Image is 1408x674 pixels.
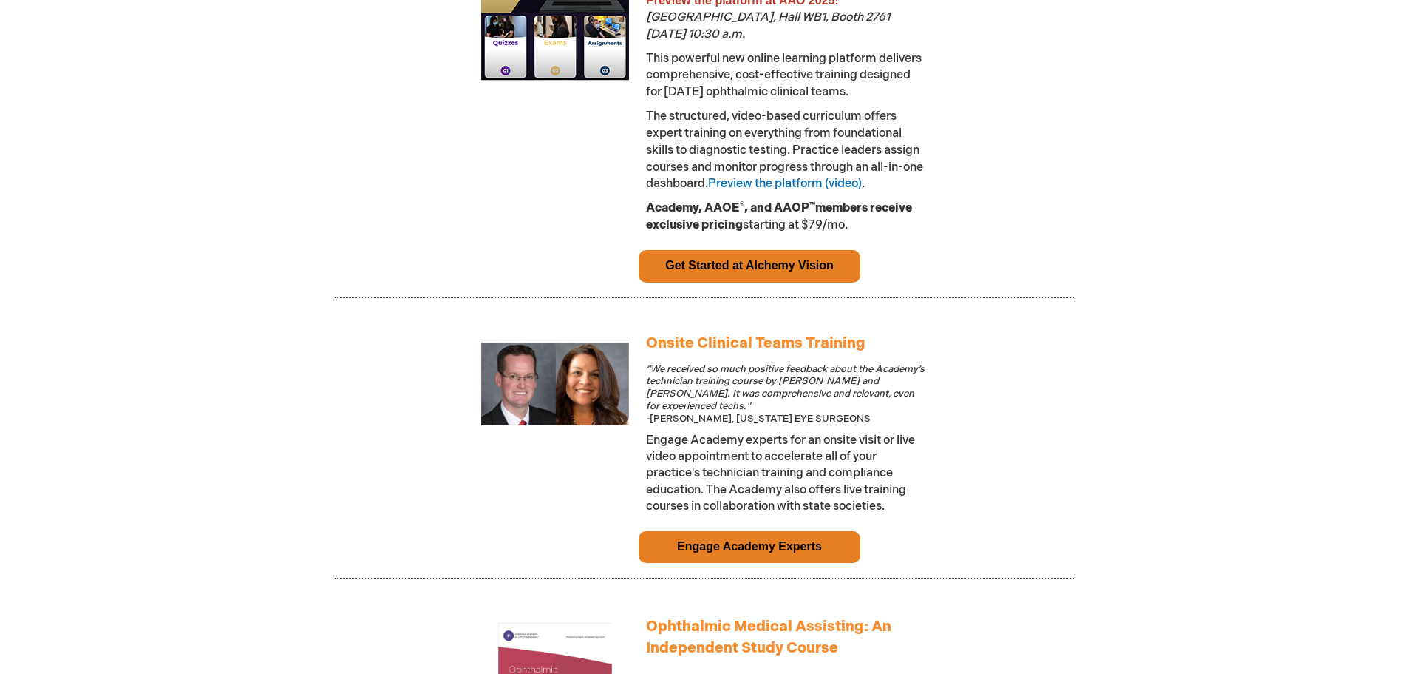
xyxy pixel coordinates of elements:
sup: ® [740,200,744,210]
em: “We received so much positive feedback about the Academy’s technician training course by [PERSON_... [646,363,925,425]
a: Get Started at Alchemy Vision [665,259,834,272]
img: Onsite Training and Private Consulting [481,343,629,426]
a: Engage Academy Experts [677,540,822,553]
span: This powerful new online learning platform delivers comprehensive, cost-effective training design... [646,52,922,100]
a: Onsite Clinical Teams Training [646,334,865,352]
strong: Academy, AAOE , and AAOP members receive exclusive pricing [646,201,912,232]
span: [PERSON_NAME], [US_STATE] EYE SURGEONS [646,363,925,425]
span: starting at $79/mo. [646,201,912,232]
span: Engage Academy experts for an onsite visit or live video appointment to accelerate all of your pr... [646,434,915,514]
span: The structured, video-based curriculum offers expert training on everything from foundational ski... [646,109,923,191]
a: Preview the platform (video) [708,177,862,191]
sup: ™ [809,200,815,210]
a: Ophthalmic Medical Assisting: An Independent Study Course [646,618,891,657]
span: [GEOGRAPHIC_DATA], Hall WB1, Booth 2761 [DATE] 10:30 a.m. [646,10,890,41]
a: Onsite Training and Private Consulting [481,416,629,428]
